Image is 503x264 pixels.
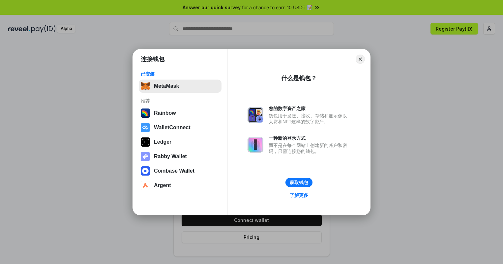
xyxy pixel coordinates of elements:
div: Rabby Wallet [154,154,187,159]
div: 您的数字资产之家 [269,106,350,111]
div: Argent [154,182,171,188]
div: 已安装 [141,71,220,77]
img: svg+xml,%3Csvg%20width%3D%2228%22%20height%3D%2228%22%20viewBox%3D%220%200%2028%2028%22%20fill%3D... [141,181,150,190]
button: MetaMask [139,80,222,93]
img: svg+xml,%3Csvg%20width%3D%22120%22%20height%3D%22120%22%20viewBox%3D%220%200%20120%20120%22%20fil... [141,108,150,118]
a: 了解更多 [286,191,312,200]
button: Rabby Wallet [139,150,222,163]
img: svg+xml,%3Csvg%20fill%3D%22none%22%20height%3D%2233%22%20viewBox%3D%220%200%2035%2033%22%20width%... [141,82,150,91]
button: Coinbase Wallet [139,164,222,178]
button: Argent [139,179,222,192]
button: Ledger [139,135,222,149]
img: svg+xml,%3Csvg%20xmlns%3D%22http%3A%2F%2Fwww.w3.org%2F2000%2Fsvg%22%20fill%3D%22none%22%20viewBox... [141,152,150,161]
div: WalletConnect [154,125,191,131]
div: 获取钱包 [290,180,308,185]
div: Ledger [154,139,171,145]
div: Coinbase Wallet [154,168,194,174]
button: Close [356,55,365,64]
img: svg+xml,%3Csvg%20width%3D%2228%22%20height%3D%2228%22%20viewBox%3D%220%200%2028%2028%22%20fill%3D... [141,123,150,132]
div: Rainbow [154,110,176,116]
button: Rainbow [139,107,222,120]
button: 获取钱包 [285,178,312,187]
button: WalletConnect [139,121,222,134]
h1: 连接钱包 [141,55,164,63]
img: svg+xml,%3Csvg%20xmlns%3D%22http%3A%2F%2Fwww.w3.org%2F2000%2Fsvg%22%20fill%3D%22none%22%20viewBox... [248,107,263,123]
div: 推荐 [141,98,220,104]
img: svg+xml,%3Csvg%20xmlns%3D%22http%3A%2F%2Fwww.w3.org%2F2000%2Fsvg%22%20width%3D%2228%22%20height%3... [141,137,150,147]
img: svg+xml,%3Csvg%20xmlns%3D%22http%3A%2F%2Fwww.w3.org%2F2000%2Fsvg%22%20fill%3D%22none%22%20viewBox... [248,137,263,153]
div: 了解更多 [290,192,308,198]
img: svg+xml,%3Csvg%20width%3D%2228%22%20height%3D%2228%22%20viewBox%3D%220%200%2028%2028%22%20fill%3D... [141,166,150,176]
div: 一种新的登录方式 [269,135,350,141]
div: 钱包用于发送、接收、存储和显示像以太坊和NFT这样的数字资产。 [269,113,350,125]
div: 而不是在每个网站上创建新的账户和密码，只需连接您的钱包。 [269,142,350,154]
div: MetaMask [154,83,179,89]
div: 什么是钱包？ [281,74,317,82]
